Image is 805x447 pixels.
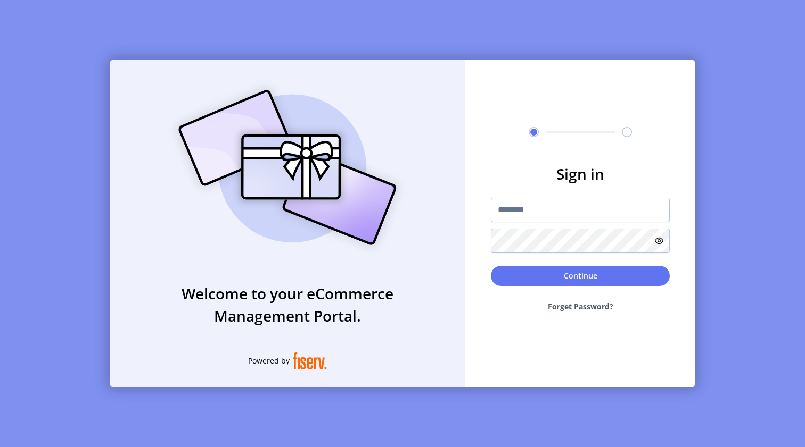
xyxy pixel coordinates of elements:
span: Powered by [248,355,290,366]
img: card_Illustration.svg [162,78,413,257]
button: Continue [491,266,670,286]
h3: Sign in [491,163,670,185]
h3: Welcome to your eCommerce Management Portal. [110,282,465,327]
button: Forget Password? [491,292,670,321]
